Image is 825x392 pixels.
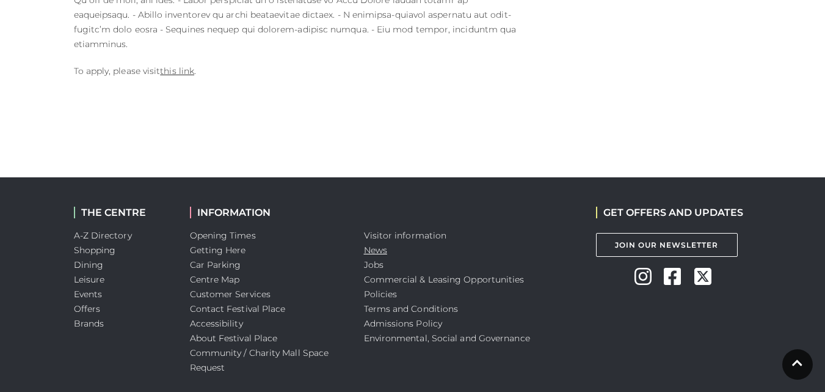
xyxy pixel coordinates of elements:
a: Brands [74,318,104,329]
a: Join Our Newsletter [596,233,738,257]
a: Visitor information [364,230,447,241]
p: To apply, please visit . [74,64,520,78]
h2: GET OFFERS AND UPDATES [596,207,743,218]
h2: INFORMATION [190,207,346,218]
a: News [364,245,387,256]
a: A-Z Directory [74,230,132,241]
a: Centre Map [190,274,240,285]
a: Customer Services [190,289,271,300]
h2: THE CENTRE [74,207,172,218]
a: Commercial & Leasing Opportunities [364,274,525,285]
a: Dining [74,259,104,270]
a: Accessibility [190,318,243,329]
a: Jobs [364,259,383,270]
a: Environmental, Social and Governance [364,333,530,344]
a: About Festival Place [190,333,278,344]
a: this link [160,65,194,76]
a: Community / Charity Mall Space Request [190,347,329,373]
a: Policies [364,289,398,300]
a: Events [74,289,103,300]
a: Admissions Policy [364,318,443,329]
a: Offers [74,303,101,314]
a: Contact Festival Place [190,303,286,314]
a: Getting Here [190,245,246,256]
a: Car Parking [190,259,241,270]
a: Terms and Conditions [364,303,459,314]
a: Leisure [74,274,105,285]
a: Opening Times [190,230,256,241]
a: Shopping [74,245,116,256]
